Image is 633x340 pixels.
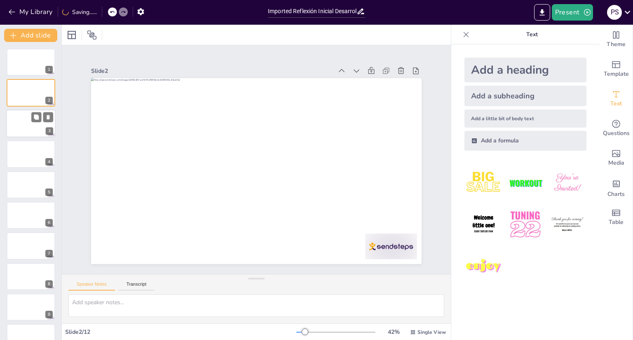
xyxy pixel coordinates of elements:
div: 3 [46,127,53,135]
button: Delete Slide [43,112,53,122]
img: 2.jpeg [506,164,544,202]
img: 7.jpeg [464,247,503,286]
div: Add a little bit of body text [464,109,586,128]
div: P S [607,5,622,20]
div: 8 [7,263,55,290]
button: P S [607,4,622,21]
input: Insert title [268,5,356,17]
span: Theme [607,40,626,49]
div: 7 [7,232,55,259]
div: 9 [45,311,53,318]
div: 4 [7,140,55,168]
div: Get real-time input from your audience [600,114,633,143]
div: Add charts and graphs [600,173,633,203]
p: Text [473,25,591,44]
span: Table [609,218,624,227]
div: 2 [7,79,55,106]
div: Add a table [600,203,633,232]
div: 5 [45,189,53,196]
div: Add a formula [464,131,586,151]
div: 6 [45,219,53,226]
div: Change the overall theme [600,25,633,54]
button: Present [552,4,593,21]
span: Template [604,70,629,79]
img: 3.jpeg [548,164,586,202]
div: 42 % [384,328,403,336]
span: Questions [603,129,630,138]
button: Speaker Notes [68,282,115,291]
div: 7 [45,250,53,257]
button: Duplicate Slide [31,112,41,122]
div: 2 [45,97,53,104]
div: Add text boxes [600,84,633,114]
span: Media [608,158,624,168]
img: 4.jpeg [464,205,503,244]
div: 1 [45,66,53,73]
div: Add a heading [464,58,586,82]
div: Layout [65,28,78,42]
div: Add a subheading [464,86,586,106]
div: 8 [45,280,53,288]
button: Add slide [4,29,57,42]
span: Single View [417,329,446,335]
div: 5 [7,171,55,198]
div: Add images, graphics, shapes or video [600,143,633,173]
div: Slide 2 [113,35,350,93]
div: 9 [7,293,55,321]
span: Charts [607,190,625,199]
img: 6.jpeg [548,205,586,244]
span: Text [610,99,622,108]
img: 5.jpeg [506,205,544,244]
div: 6 [7,202,55,229]
div: Saving...... [62,8,97,16]
div: 1 [7,49,55,76]
button: My Library [6,5,56,19]
span: Position [87,30,97,40]
div: Slide 2 / 12 [65,328,296,336]
div: 4 [45,158,53,165]
div: Add ready made slides [600,54,633,84]
div: 3 [6,109,56,137]
button: Export to PowerPoint [534,4,550,21]
button: Transcript [118,282,155,291]
img: 1.jpeg [464,164,503,202]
